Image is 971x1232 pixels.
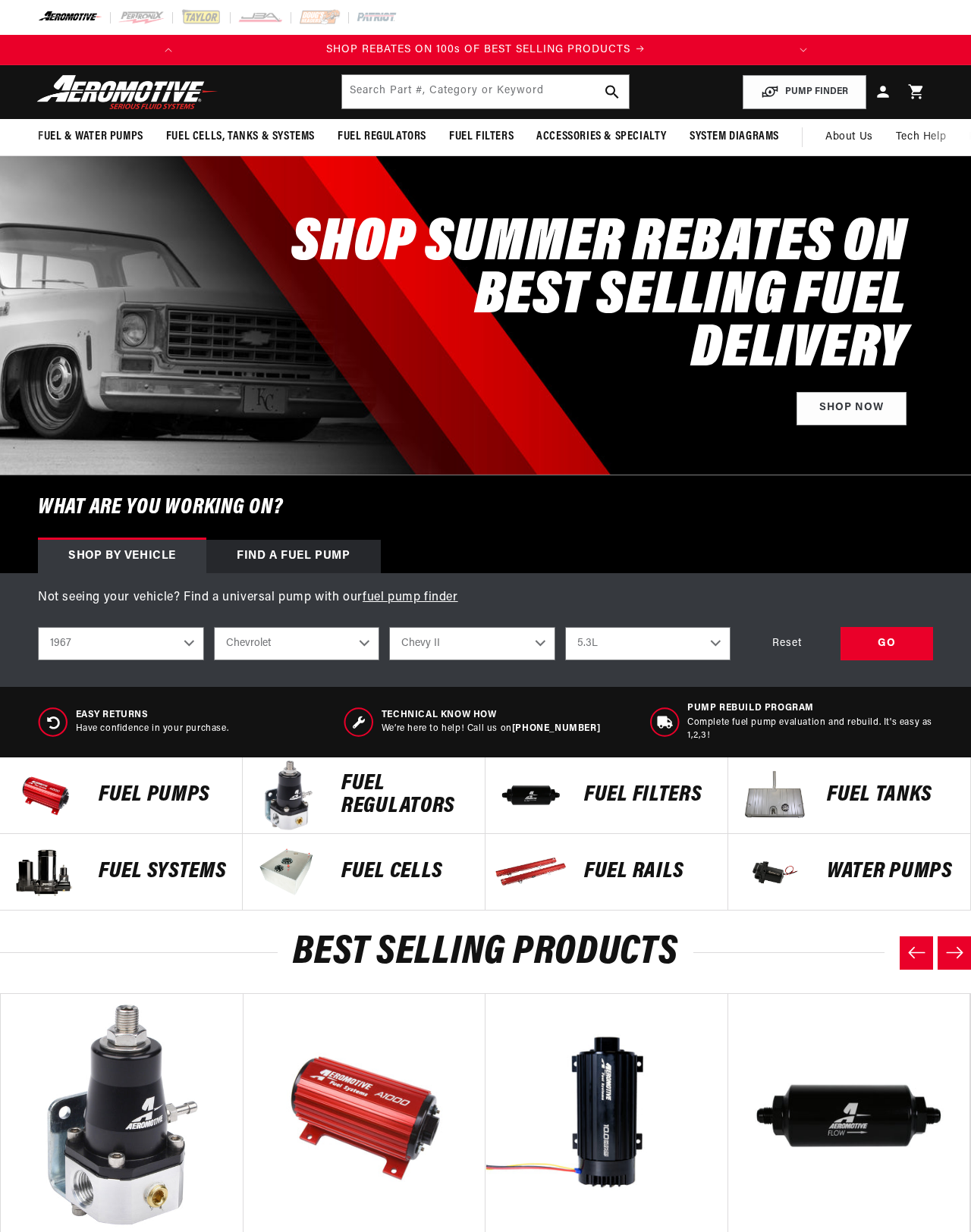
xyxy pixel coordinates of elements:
a: FUEL FILTERS FUEL FILTERS [485,757,728,834]
summary: Tech Help [885,119,957,155]
button: Translation missing: en.sections.announcements.next_announcement [788,35,819,65]
img: Water Pumps [736,834,812,910]
select: Year [38,627,204,660]
span: Fuel Regulators [338,129,426,145]
p: FUEL Rails [584,861,712,883]
p: Complete fuel pump evaluation and rebuild. It's easy as 1,2,3! [687,716,933,742]
input: Search by Part Number, Category or Keyword [342,75,629,108]
select: Engine [565,627,731,660]
div: Find a Fuel Pump [206,540,381,573]
a: fuel pump finder [363,591,458,603]
img: Fuel Tanks [736,757,812,833]
summary: Fuel Regulators [326,119,438,155]
div: Announcement [184,42,788,58]
img: Fuel Pumps [8,757,83,833]
a: Water Pumps Water Pumps [728,834,971,911]
div: Reset [740,627,833,661]
div: GO [841,627,933,661]
img: FUEL Cells [250,834,326,910]
button: PUMP FINDER [743,75,866,109]
img: FUEL REGULATORS [250,757,326,833]
p: Fuel Pumps [99,784,227,807]
p: Water Pumps [827,861,955,883]
span: Pump Rebuild program [687,702,933,715]
img: FUEL Rails [493,834,569,910]
button: Translation missing: en.sections.announcements.previous_announcement [153,35,184,65]
a: Fuel Tanks Fuel Tanks [728,757,971,834]
p: Not seeing your vehicle? Find a universal pump with our [38,588,933,608]
button: Previous slide [900,936,933,970]
summary: Fuel & Water Pumps [27,119,155,155]
h2: SHOP SUMMER REBATES ON BEST SELLING FUEL DELIVERY [258,218,907,377]
span: Accessories & Specialty [536,129,667,145]
div: Shop by vehicle [38,540,206,573]
a: Shop Now [797,392,907,426]
p: Fuel Tanks [827,784,955,807]
a: [PHONE_NUMBER] [512,724,600,733]
span: SHOP REBATES ON 100s OF BEST SELLING PRODUCTS [326,44,630,55]
span: Technical Know How [382,709,600,722]
a: FUEL Cells FUEL Cells [243,834,485,911]
span: Fuel Filters [449,129,514,145]
span: Tech Help [896,129,946,146]
span: Fuel Cells, Tanks & Systems [166,129,315,145]
select: Model [389,627,555,660]
a: FUEL Rails FUEL Rails [485,834,728,911]
img: Aeromotive [33,74,222,110]
p: Fuel Systems [99,861,227,883]
span: About Us [825,131,873,143]
summary: Fuel Filters [438,119,525,155]
summary: System Diagrams [678,119,790,155]
p: FUEL REGULATORS [341,773,470,818]
span: System Diagrams [690,129,779,145]
span: Fuel & Water Pumps [38,129,143,145]
img: Fuel Systems [8,834,83,910]
img: FUEL FILTERS [493,757,569,833]
p: Have confidence in your purchase. [76,723,229,735]
span: Easy Returns [76,709,229,722]
p: We’re here to help! Call us on [382,723,600,735]
p: FUEL FILTERS [584,784,712,807]
select: Make [214,627,380,660]
a: FUEL REGULATORS FUEL REGULATORS [243,757,485,834]
summary: Accessories & Specialty [525,119,678,155]
summary: Fuel Cells, Tanks & Systems [155,119,326,155]
p: FUEL Cells [341,861,470,883]
button: Next slide [938,936,971,970]
a: About Us [814,119,885,155]
a: SHOP REBATES ON 100s OF BEST SELLING PRODUCTS [184,42,788,58]
button: search button [595,75,629,108]
div: 1 of 2 [184,42,788,58]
